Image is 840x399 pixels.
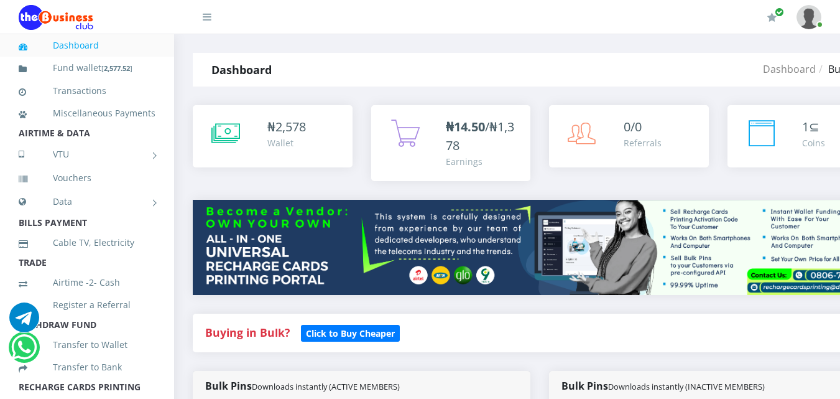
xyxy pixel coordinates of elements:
strong: Dashboard [211,62,272,77]
a: Fund wallet[2,577.52] [19,54,155,83]
div: ₦ [267,118,306,136]
a: Transactions [19,77,155,105]
span: 2,578 [275,118,306,135]
div: Coins [802,136,825,149]
strong: Buying in Bulk? [205,325,290,340]
a: ₦2,578 Wallet [193,105,353,167]
a: ₦14.50/₦1,378 Earnings [371,105,531,181]
a: Cable TV, Electricity [19,228,155,257]
img: Logo [19,5,93,30]
a: Data [19,186,155,217]
div: Wallet [267,136,306,149]
a: 0/0 Referrals [549,105,709,167]
a: Dashboard [19,31,155,60]
a: VTU [19,139,155,170]
b: 2,577.52 [104,63,130,73]
a: Airtime -2- Cash [19,268,155,297]
b: ₦14.50 [446,118,485,135]
a: Register a Referral [19,291,155,319]
img: User [796,5,821,29]
a: Dashboard [763,62,816,76]
a: Vouchers [19,164,155,192]
div: ⊆ [802,118,825,136]
small: Downloads instantly (INACTIVE MEMBERS) [608,381,765,392]
div: Referrals [624,136,662,149]
a: Transfer to Wallet [19,331,155,359]
span: Renew/Upgrade Subscription [775,7,784,17]
small: Downloads instantly (ACTIVE MEMBERS) [252,381,400,392]
span: 1 [802,118,809,135]
span: /₦1,378 [446,118,514,154]
a: Miscellaneous Payments [19,99,155,128]
a: Transfer to Bank [19,353,155,382]
strong: Bulk Pins [561,379,765,393]
a: Chat for support [11,342,37,362]
small: [ ] [101,63,132,73]
a: Click to Buy Cheaper [301,325,400,340]
i: Renew/Upgrade Subscription [767,12,777,22]
a: Chat for support [9,312,39,332]
b: Click to Buy Cheaper [306,327,395,339]
strong: Bulk Pins [205,379,400,393]
span: 0/0 [624,118,642,135]
div: Earnings [446,155,519,168]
